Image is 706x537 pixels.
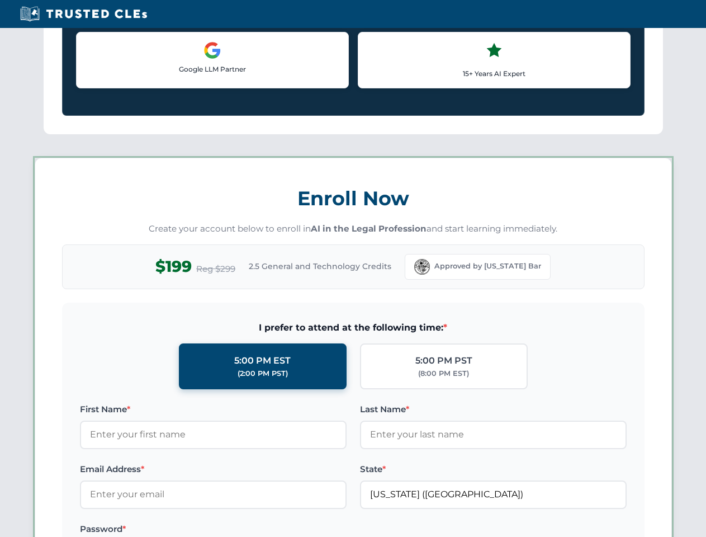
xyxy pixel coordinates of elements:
img: Trusted CLEs [17,6,150,22]
div: 5:00 PM EST [234,354,291,368]
div: 5:00 PM PST [415,354,472,368]
input: Enter your first name [80,421,347,449]
p: 15+ Years AI Expert [367,68,621,79]
span: Approved by [US_STATE] Bar [434,261,541,272]
span: Reg $299 [196,262,235,276]
div: (8:00 PM EST) [418,368,469,379]
img: Florida Bar [414,259,430,275]
input: Enter your email [80,481,347,508]
span: $199 [155,254,192,279]
span: I prefer to attend at the following time: [80,321,627,335]
p: Google LLM Partner [86,64,339,74]
div: (2:00 PM PST) [238,368,288,379]
label: Email Address [80,463,347,476]
input: Enter your last name [360,421,627,449]
span: 2.5 General and Technology Credits [249,260,391,272]
label: Password [80,522,347,536]
img: Google [203,41,221,59]
label: State [360,463,627,476]
input: Florida (FL) [360,481,627,508]
p: Create your account below to enroll in and start learning immediately. [62,223,645,235]
label: Last Name [360,403,627,416]
h3: Enroll Now [62,181,645,216]
strong: AI in the Legal Profession [311,223,427,234]
label: First Name [80,403,347,416]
